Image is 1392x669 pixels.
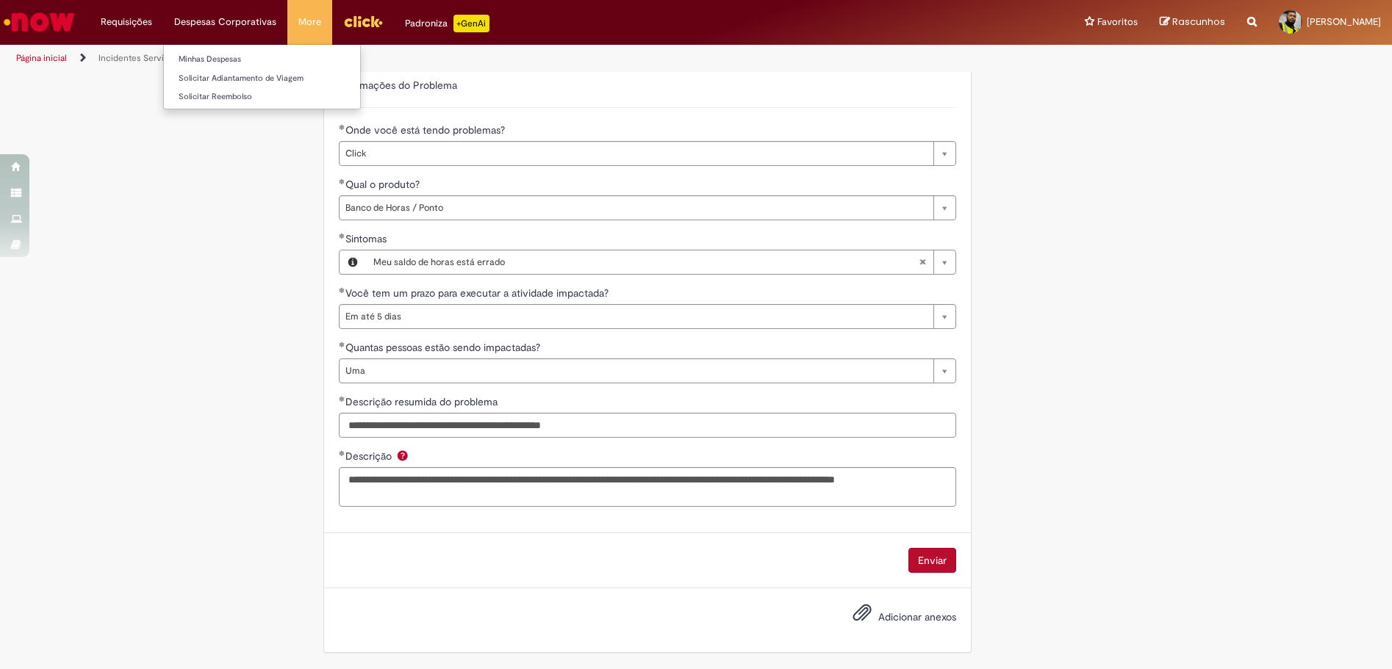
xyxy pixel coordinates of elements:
span: More [298,15,321,29]
span: Em até 5 dias [345,305,926,328]
input: Descrição resumida do problema [339,413,956,438]
img: ServiceNow [1,7,77,37]
a: Página inicial [16,52,67,64]
span: Obrigatório Preenchido [339,124,345,130]
textarea: Descrição [339,467,956,507]
a: Solicitar Adiantamento de Viagem [164,70,360,87]
span: Adicionar anexos [878,611,956,624]
ul: Despesas Corporativas [163,44,361,109]
a: Rascunhos [1160,15,1225,29]
span: Click [345,142,926,165]
ul: Trilhas de página [11,45,917,72]
span: Obrigatório Preenchido [339,396,345,402]
span: Obrigatório Preenchido [339,341,345,347]
span: Quantas pessoas estão sendo impactadas? [345,341,543,354]
span: Obrigatório Preenchido [339,233,345,239]
span: Uma [345,359,926,383]
span: Descrição [345,449,395,463]
span: [PERSON_NAME] [1307,15,1381,28]
span: Obrigatório Preenchido [339,450,345,456]
span: Obrigatório Preenchido [339,178,345,184]
span: Descrição resumida do problema [345,395,501,408]
span: Obrigatório Preenchido [339,287,345,293]
p: +GenAi [453,15,489,32]
button: Enviar [908,548,956,573]
span: Você tem um prazo para executar a atividade impactada? [345,286,611,300]
a: Incidentes Service Now [98,52,195,64]
a: Minhas Despesas [164,51,360,68]
button: Sintomas, Visualizar este registro Meu saldo de horas está errado [340,250,366,274]
button: Adicionar anexos [849,599,875,633]
span: Qual o produto? [345,178,423,191]
span: Ajuda para Descrição [394,449,412,461]
span: Onde você está tendo problemas? [345,123,508,137]
span: Banco de Horas / Ponto [345,196,926,220]
div: Padroniza [405,15,489,32]
abbr: Limpar campo Sintomas [911,250,933,274]
img: click_logo_yellow_360x200.png [343,10,383,32]
span: Requisições [101,15,152,29]
span: Sintomas [345,232,390,245]
span: Meu saldo de horas está errado [373,250,919,274]
span: Rascunhos [1172,15,1225,29]
a: Meu saldo de horas está erradoLimpar campo Sintomas [366,250,955,274]
span: Despesas Corporativas [174,15,276,29]
a: Solicitar Reembolso [164,89,360,105]
label: Informações do Problema [339,79,457,92]
span: Favoritos [1097,15,1138,29]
